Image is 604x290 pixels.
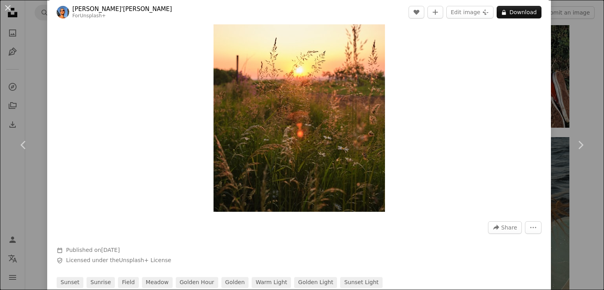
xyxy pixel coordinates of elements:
a: [PERSON_NAME]'[PERSON_NAME] [72,5,172,13]
time: January 8, 2025 at 5:01:49 AM PST [101,247,120,253]
button: Edit image [446,6,494,18]
a: golden [221,277,249,288]
button: More Actions [525,221,541,234]
a: field [118,277,138,288]
button: Add to Collection [427,6,443,18]
span: Published on [66,247,120,253]
button: Like [409,6,424,18]
a: warm light [252,277,291,288]
a: sunset [57,277,83,288]
a: golden hour [176,277,218,288]
a: Unsplash+ [80,13,106,18]
a: sunrise [87,277,115,288]
a: golden light [294,277,337,288]
span: Licensed under the [66,257,171,264]
div: For [72,13,172,19]
span: Share [501,222,517,233]
a: Unsplash+ License [119,257,171,263]
a: Next [557,107,604,183]
img: Go to Roberta Sant'Anna's profile [57,6,69,18]
a: sunset light [340,277,382,288]
a: meadow [142,277,173,288]
button: Download [497,6,541,18]
button: Share this image [488,221,522,234]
